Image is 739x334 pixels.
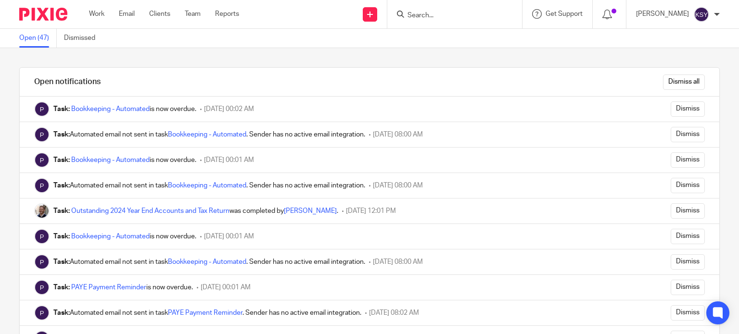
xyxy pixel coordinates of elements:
b: Task: [53,309,70,316]
b: Task: [53,157,70,163]
span: [DATE] 00:01 AM [204,157,254,163]
img: Pixie [34,178,50,193]
input: Dismiss [671,280,705,295]
input: Dismiss [671,254,705,270]
a: Reports [215,9,239,19]
span: [DATE] 00:02 AM [204,106,254,112]
div: is now overdue. [53,104,196,114]
a: PAYE Payment Reminder [71,284,146,291]
input: Dismiss [671,305,705,321]
b: Task: [53,233,70,240]
input: Dismiss [671,203,705,219]
img: Pixie [34,152,50,168]
a: Email [119,9,135,19]
b: Task: [53,259,70,265]
input: Dismiss [671,127,705,142]
a: PAYE Payment Reminder [168,309,242,316]
b: Task: [53,284,70,291]
img: Pixie [34,101,50,117]
span: [DATE] 00:01 AM [201,284,251,291]
b: Task: [53,131,70,138]
img: Pixie [34,305,50,321]
span: Get Support [546,11,583,17]
a: Bookkeeping - Automated [168,131,246,138]
a: Bookkeeping - Automated [71,233,150,240]
img: svg%3E [694,7,709,22]
a: Bookkeeping - Automated [168,259,246,265]
span: [DATE] 08:00 AM [373,182,423,189]
input: Search [407,12,493,20]
a: Team [185,9,201,19]
span: [DATE] 00:01 AM [204,233,254,240]
img: Pixie [19,8,67,21]
a: Open (47) [19,29,57,48]
h1: Open notifications [34,77,101,87]
a: Work [89,9,104,19]
div: Automated email not sent in task . Sender has no active email integration. [53,130,365,139]
input: Dismiss [671,152,705,168]
b: Task: [53,182,70,189]
div: Automated email not sent in task . Sender has no active email integration. [53,181,365,190]
div: is now overdue. [53,155,196,165]
div: was completed by . [53,206,338,216]
div: is now overdue. [53,283,193,292]
p: [PERSON_NAME] [636,9,689,19]
img: Pixie [34,229,50,244]
span: [DATE] 08:00 AM [373,131,423,138]
b: Task: [53,208,70,214]
span: [DATE] 12:01 PM [346,208,396,214]
b: Task: [53,106,70,112]
img: Pixie [34,127,50,142]
img: Pixie [34,254,50,270]
div: Automated email not sent in task . Sender has no active email integration. [53,308,361,318]
div: is now overdue. [53,232,196,241]
img: Pixie [34,280,50,295]
span: [DATE] 08:00 AM [373,259,423,265]
a: Dismissed [64,29,102,48]
a: Bookkeeping - Automated [168,182,246,189]
span: [DATE] 08:02 AM [369,309,419,316]
a: Outstanding 2024 Year End Accounts and Tax Return [71,208,229,214]
a: Bookkeeping - Automated [71,106,150,112]
input: Dismiss [671,178,705,193]
img: Matt Dangell [34,203,50,219]
input: Dismiss all [663,74,705,90]
input: Dismiss [671,101,705,117]
a: Bookkeeping - Automated [71,157,150,163]
input: Dismiss [671,229,705,244]
a: Clients [149,9,170,19]
a: [PERSON_NAME] [284,208,337,214]
div: Automated email not sent in task . Sender has no active email integration. [53,257,365,267]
